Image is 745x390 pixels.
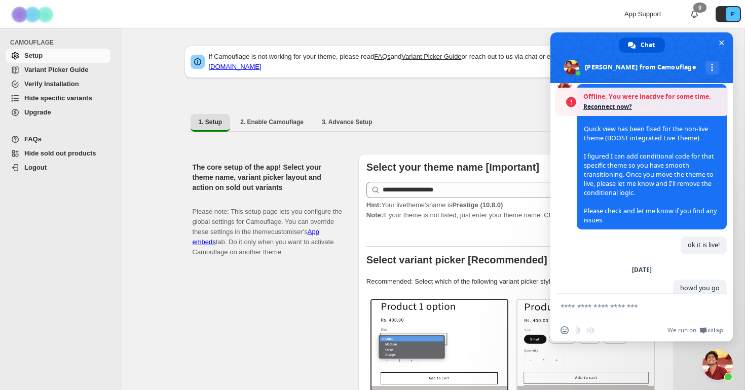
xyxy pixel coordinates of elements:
[708,326,723,334] span: Crisp
[199,118,222,126] span: 1. Setup
[374,53,391,60] a: FAQs
[731,11,734,17] text: P
[716,37,727,48] span: Close chat
[667,326,696,334] span: We run on
[705,61,719,74] div: More channels
[6,49,110,63] a: Setup
[24,94,92,102] span: Hide specific variants
[702,349,733,380] div: Close chat
[583,102,723,112] span: Reconnect now?
[6,132,110,146] a: FAQs
[716,6,741,22] button: Avatar with initials P
[24,80,79,88] span: Verify Installation
[6,63,110,77] a: Variant Picker Guide
[452,201,503,209] strong: Prestige (10.8.0)
[209,52,668,72] p: If Camouflage is not working for your theme, please read and or reach out to us via chat or email:
[24,164,47,171] span: Logout
[371,300,508,386] img: Select / Dropdowns
[726,7,740,21] span: Avatar with initials P
[366,162,539,173] b: Select your theme name [Important]
[24,66,88,73] span: Variant Picker Guide
[583,92,723,102] span: Offline. You were inactive for some time.
[6,161,110,175] a: Logout
[6,91,110,105] a: Hide specific variants
[517,300,654,386] img: Buttons / Swatches
[401,53,461,60] a: Variant Picker Guide
[193,162,342,192] h2: The core setup of the app! Select your theme name, variant picker layout and action on sold out v...
[240,118,304,126] span: 2. Enable Camouflage
[624,10,661,18] span: App Support
[667,326,723,334] a: We run onCrisp
[10,38,115,47] span: CAMOUFLAGE
[366,277,666,287] p: Recommended: Select which of the following variant picker styles match your theme.
[366,201,503,209] span: Your live theme's name is
[366,254,547,265] b: Select variant picker [Recommended]
[6,105,110,120] a: Upgrade
[632,267,652,273] div: [DATE]
[561,302,700,311] textarea: Compose your message...
[8,1,59,28] img: Camouflage
[366,211,383,219] strong: Note:
[689,9,699,19] a: 0
[584,88,717,224] span: Hi [PERSON_NAME], Yes, Camoufalge handles PDP variants too. Quick view has been fixed for the non...
[24,149,96,157] span: Hide sold out products
[6,146,110,161] a: Hide sold out products
[24,52,43,59] span: Setup
[322,118,372,126] span: 3. Advance Setup
[366,200,666,220] p: If your theme is not listed, just enter your theme name. Check to find your theme name.
[693,3,706,13] div: 0
[6,77,110,91] a: Verify Installation
[24,135,42,143] span: FAQs
[641,37,655,53] span: Chat
[366,201,382,209] strong: Hint:
[619,37,665,53] div: Chat
[561,326,569,334] span: Insert an emoji
[193,197,342,257] p: Please note: This setup page lets you configure the global settings for Camouflage. You can overr...
[680,284,720,292] span: howd you go
[24,108,51,116] span: Upgrade
[688,241,720,249] span: ok it is live!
